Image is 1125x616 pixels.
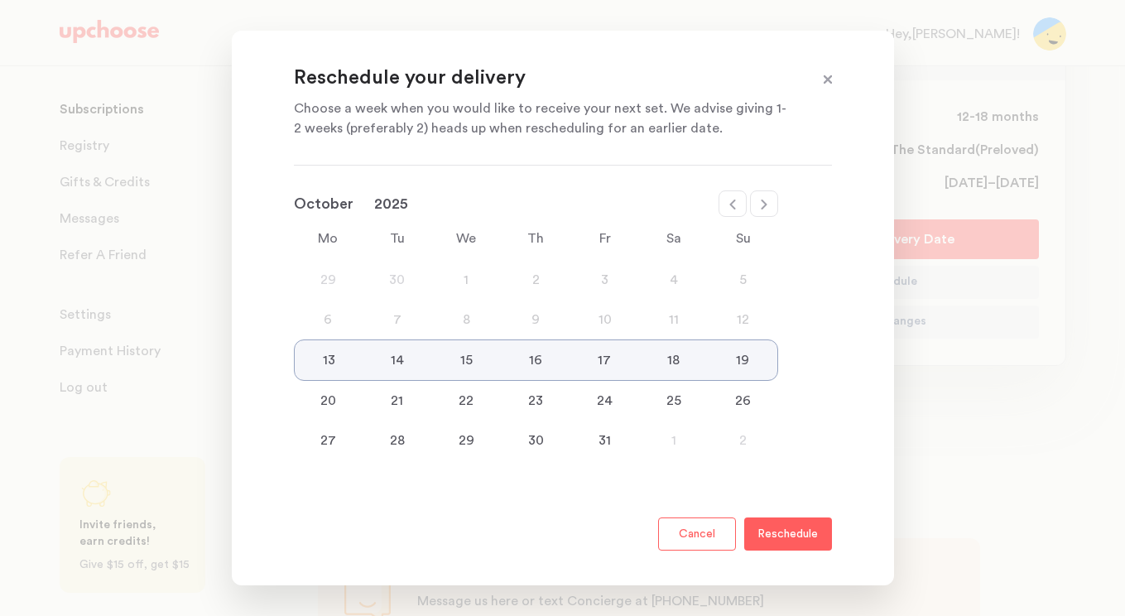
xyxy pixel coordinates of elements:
[501,350,570,370] div: 16
[363,350,432,370] div: 14
[709,310,778,330] div: 12
[432,431,502,450] div: 29
[363,391,432,411] div: 21
[295,350,363,370] div: 13
[570,350,639,370] div: 17
[294,431,363,450] div: 27
[432,350,501,370] div: 15
[709,270,778,290] div: 5
[570,229,640,248] div: Fr
[294,310,363,330] div: 6
[363,431,432,450] div: 28
[294,270,363,290] div: 29
[570,391,640,411] div: 24
[432,270,502,290] div: 1
[432,391,502,411] div: 22
[501,310,570,330] div: 9
[639,391,709,411] div: 25
[709,391,778,411] div: 26
[639,350,708,370] div: 18
[501,391,570,411] div: 23
[639,431,709,450] div: 1
[501,431,570,450] div: 30
[294,391,363,411] div: 20
[757,524,818,544] p: Reschedule
[570,310,640,330] div: 10
[639,310,709,330] div: 11
[432,310,502,330] div: 8
[708,350,776,370] div: 19
[639,270,709,290] div: 4
[709,431,778,450] div: 2
[658,517,736,551] button: Cancel
[501,270,570,290] div: 2
[744,517,832,551] button: Reschedule
[570,431,640,450] div: 31
[363,229,432,248] div: Tu
[501,229,570,248] div: Th
[639,229,709,248] div: Sa
[294,99,791,138] p: Choose a week when you would like to receive your next set. We advise giving 1-2 weeks (preferabl...
[294,65,791,92] p: Reschedule your delivery
[570,270,640,290] div: 3
[363,270,432,290] div: 30
[432,229,502,248] div: We
[363,310,432,330] div: 7
[294,229,363,248] div: Mo
[709,229,778,248] div: Su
